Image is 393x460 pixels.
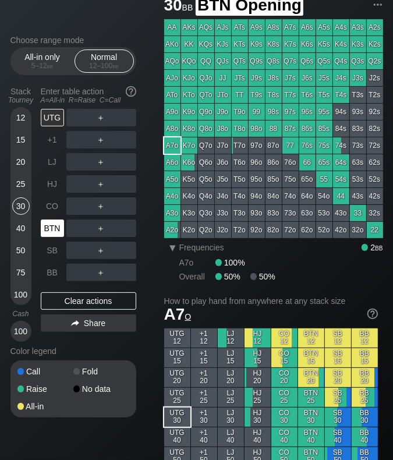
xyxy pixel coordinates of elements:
div: SB 15 [325,348,351,367]
div: 62s [367,154,383,171]
div: KJo [181,70,197,86]
div: Q3s [350,53,366,69]
div: 85s [316,121,332,137]
div: KTo [181,87,197,103]
div: Enter table action [41,82,136,109]
div: BB 40 [352,427,378,447]
div: K6o [181,154,197,171]
div: LJ 40 [218,427,244,447]
div: 53s [350,171,366,187]
div: +1 25 [191,388,217,407]
div: No data [73,385,129,393]
div: BTN 20 [298,368,324,387]
div: 42s [367,188,383,204]
div: BB 25 [352,388,378,407]
div: SB [41,242,64,259]
div: HJ 40 [245,427,271,447]
div: 100 [12,286,30,303]
div: Q4s [333,53,349,69]
div: 99 [249,104,265,120]
div: CO 30 [271,408,298,427]
div: Q8s [265,53,282,69]
div: A8s [265,19,282,36]
span: bb [375,243,383,252]
div: T2s [367,87,383,103]
div: Color legend [10,342,136,360]
div: J3o [215,205,231,221]
div: 97s [282,104,299,120]
div: K2s [367,36,383,52]
div: UTG 20 [164,368,190,387]
div: K4o [181,188,197,204]
div: HJ [41,175,64,193]
div: A4o [164,188,180,204]
div: HJ 20 [245,368,271,387]
h2: How to play hand from anywhere at any stack size [164,296,378,306]
div: 86o [265,154,282,171]
div: 100 [12,323,30,340]
div: J6o [215,154,231,171]
span: Frequencies [179,243,224,252]
div: Q2s [367,53,383,69]
div: 5 – 12 [18,62,67,70]
div: A2o [164,222,180,238]
div: QTo [198,87,214,103]
div: 62o [299,222,316,238]
div: J4s [333,70,349,86]
div: 53o [316,205,332,221]
div: 50 [12,242,30,259]
div: 82o [265,222,282,238]
div: LJ 12 [218,328,244,348]
div: J3s [350,70,366,86]
div: 64o [299,188,316,204]
div: LJ [41,153,64,171]
div: JTs [232,70,248,86]
div: KTs [232,36,248,52]
div: J7s [282,70,299,86]
div: BTN 12 [298,328,324,348]
div: K4s [333,36,349,52]
div: Tourney [6,96,36,104]
div: J2s [367,70,383,86]
div: T4s [333,87,349,103]
div: Q7o [198,137,214,154]
div: ATo [164,87,180,103]
img: help.32db89a4.svg [366,307,379,320]
div: +1 40 [191,427,217,447]
div: QQ [198,53,214,69]
div: Q2o [198,222,214,238]
div: K6s [299,36,316,52]
div: 93o [249,205,265,221]
img: help.32db89a4.svg [125,85,137,98]
div: 65s [316,154,332,171]
div: +1 15 [191,348,217,367]
div: Overall [179,272,215,281]
div: Q9o [198,104,214,120]
div: AJo [164,70,180,86]
div: 76s [299,137,316,154]
div: A6s [299,19,316,36]
div: ＋ [66,264,136,281]
div: A8o [164,121,180,137]
span: bb [47,62,54,70]
div: K7o [181,137,197,154]
div: 12 [12,109,30,126]
div: AQs [198,19,214,36]
div: ▾ [165,240,180,254]
div: J9o [215,104,231,120]
div: AJs [215,19,231,36]
div: 33 [350,205,366,221]
div: SB 40 [325,427,351,447]
div: 63s [350,154,366,171]
div: 32o [350,222,366,238]
span: bb [112,62,119,70]
div: T9s [249,87,265,103]
div: UTG 12 [164,328,190,348]
div: 42o [333,222,349,238]
div: 54o [316,188,332,204]
div: CO 15 [271,348,298,367]
div: K8o [181,121,197,137]
div: Q4o [198,188,214,204]
div: J4o [215,188,231,204]
div: Share [41,314,136,332]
